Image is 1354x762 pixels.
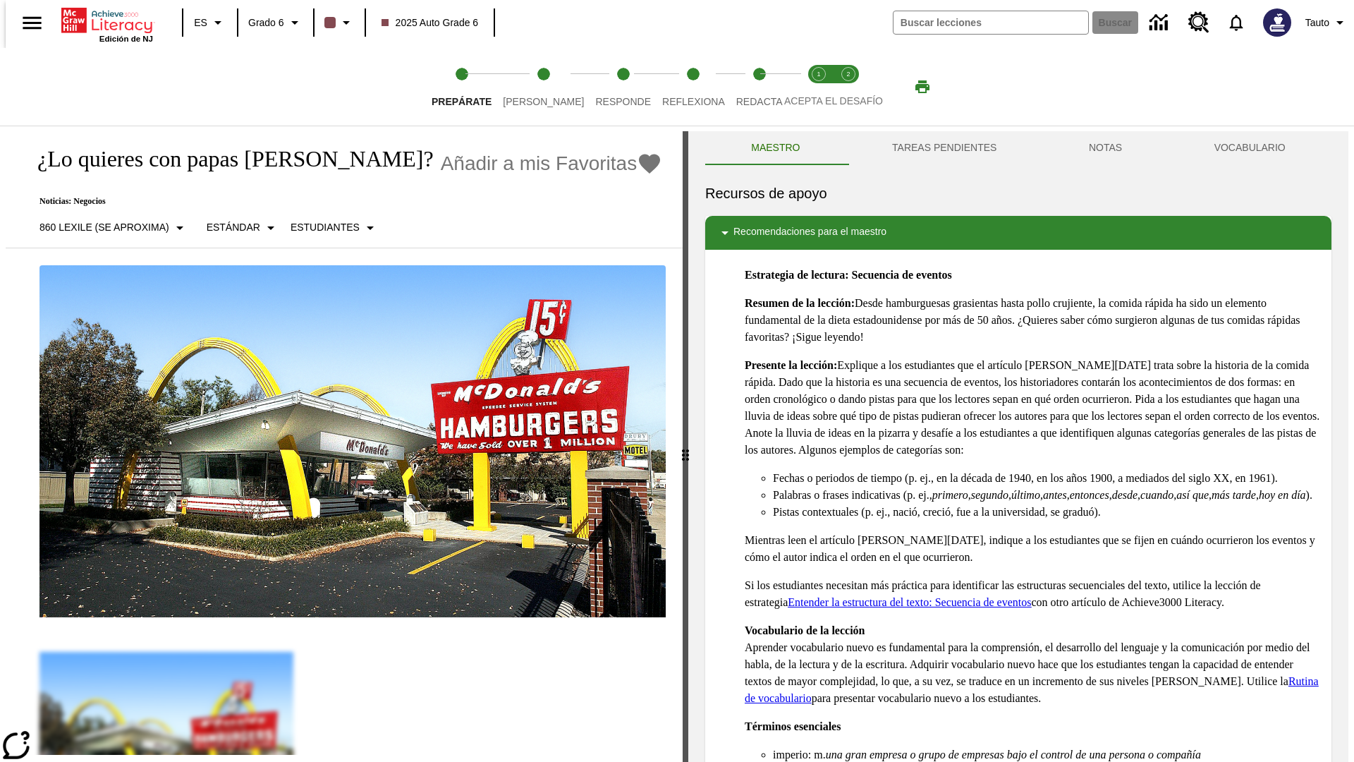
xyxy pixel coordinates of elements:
li: Fechas o periodos de tiempo (p. ej., en la década de 1940, en los años 1900, a mediados del siglo... [773,470,1320,487]
span: Tauto [1305,16,1329,30]
text: 2 [846,71,850,78]
p: Recomendaciones para el maestro [733,224,886,241]
text: 1 [817,71,820,78]
button: Seleccione Lexile, 860 Lexile (Se aproxima) [34,215,194,241]
img: Uno de los primeros locales de McDonald's, con el icónico letrero rojo y los arcos amarillos. [39,265,666,618]
button: Añadir a mis Favoritas - ¿Lo quieres con papas fritas? [441,151,663,176]
div: Instructional Panel Tabs [705,131,1331,165]
span: [PERSON_NAME] [503,96,584,107]
span: Responde [595,96,651,107]
em: primero [932,489,968,501]
p: Noticias: Negocios [23,196,662,207]
span: Edición de NJ [99,35,153,43]
button: El color de la clase es café oscuro. Cambiar el color de la clase. [319,10,360,35]
span: Añadir a mis Favoritas [441,152,638,175]
button: NOTAS [1043,131,1169,165]
a: Notificaciones [1218,4,1255,41]
p: Desde hamburguesas grasientas hasta pollo crujiente, la comida rápida ha sido un elemento fundame... [745,295,1320,346]
button: Redacta step 5 of 5 [725,48,794,126]
button: Abrir el menú lateral [11,2,53,44]
p: Explique a los estudiantes que el artículo [PERSON_NAME][DATE] trata sobre la historia de la comi... [745,357,1320,459]
strong: Vocabulario de la lección [745,624,865,636]
span: Redacta [736,96,783,107]
em: desde [1112,489,1138,501]
p: 860 Lexile (Se aproxima) [39,220,169,235]
div: Pulsa la tecla de intro o la barra espaciadora y luego presiona las flechas de derecha e izquierd... [683,131,688,762]
button: Grado: Grado 6, Elige un grado [243,10,309,35]
span: ACEPTA EL DESAFÍO [784,95,883,107]
button: VOCABULARIO [1168,131,1331,165]
em: cuando [1140,489,1173,501]
li: Palabras o frases indicativas (p. ej., , , , , , , , , , ). [773,487,1320,504]
div: Portada [61,5,153,43]
input: Buscar campo [893,11,1088,34]
span: Grado 6 [248,16,284,30]
p: Aprender vocabulario nuevo es fundamental para la comprensión, el desarrollo del lenguaje y la co... [745,622,1320,707]
p: Mientras leen el artículo [PERSON_NAME][DATE], indique a los estudiantes que se fijen en cuándo o... [745,532,1320,566]
button: Prepárate step 1 of 5 [420,48,503,126]
strong: Presente la lección: [745,359,837,371]
div: reading [6,131,683,755]
span: ES [194,16,207,30]
em: hoy en día [1259,489,1306,501]
div: activity [688,131,1348,762]
em: antes [1043,489,1067,501]
button: Lenguaje: ES, Selecciona un idioma [188,10,233,35]
p: Estudiantes [291,220,360,235]
button: Responde step 3 of 5 [584,48,662,126]
li: Pistas contextuales (p. ej., nació, creció, fue a la universidad, se graduó). [773,504,1320,521]
button: Acepta el desafío contesta step 2 of 2 [828,48,869,126]
strong: Términos esenciales [745,720,841,732]
em: más tarde [1212,489,1256,501]
button: Perfil/Configuración [1300,10,1354,35]
button: Maestro [705,131,846,165]
button: Seleccionar estudiante [285,215,384,241]
p: Si los estudiantes necesitan más práctica para identificar las estructuras secuenciales del texto... [745,577,1320,611]
strong: Resumen de la lección: [745,297,855,309]
strong: Estrategia de lectura: Secuencia de eventos [745,269,952,281]
button: Tipo de apoyo, Estándar [201,215,285,241]
button: Imprimir [900,74,945,99]
a: Centro de información [1141,4,1180,42]
a: Centro de recursos, Se abrirá en una pestaña nueva. [1180,4,1218,42]
em: una gran empresa o grupo de empresas bajo el control de una persona o compañía [826,749,1201,761]
div: Recomendaciones para el maestro [705,216,1331,250]
button: Acepta el desafío lee step 1 of 2 [798,48,839,126]
span: Reflexiona [662,96,725,107]
button: Lee step 2 of 5 [492,48,595,126]
em: último [1011,489,1040,501]
a: Entender la estructura del texto: Secuencia de eventos [788,596,1031,608]
em: segundo [971,489,1008,501]
span: Prepárate [432,96,492,107]
h1: ¿Lo quieres con papas [PERSON_NAME]? [23,146,434,172]
img: Avatar [1263,8,1291,37]
em: entonces [1070,489,1109,501]
span: 2025 Auto Grade 6 [382,16,479,30]
button: Reflexiona step 4 of 5 [651,48,736,126]
h6: Recursos de apoyo [705,182,1331,205]
em: así que [1176,489,1209,501]
button: TAREAS PENDIENTES [846,131,1043,165]
button: Escoja un nuevo avatar [1255,4,1300,41]
p: Estándar [207,220,260,235]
